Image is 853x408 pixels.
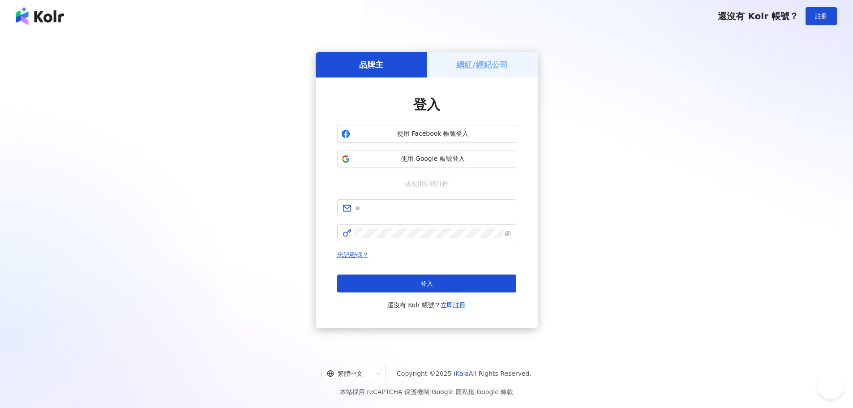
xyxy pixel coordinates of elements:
[327,366,373,381] div: 繁體中文
[718,11,798,21] span: 還沒有 Kolr 帳號？
[354,129,512,138] span: 使用 Facebook 帳號登入
[476,388,513,395] a: Google 條款
[475,388,477,395] span: |
[432,388,475,395] a: Google 隱私權
[354,155,512,163] span: 使用 Google 帳號登入
[413,97,440,112] span: 登入
[456,59,508,70] h5: 網紅/經紀公司
[397,368,532,379] span: Copyright © 2025 All Rights Reserved.
[420,280,433,287] span: 登入
[817,372,844,399] iframe: Help Scout Beacon - Open
[340,387,513,397] span: 本站採用 reCAPTCHA 保護機制
[337,125,516,143] button: 使用 Facebook 帳號登入
[387,300,466,310] span: 還沒有 Kolr 帳號？
[16,7,64,25] img: logo
[399,179,455,189] span: 或使用信箱註冊
[806,7,837,25] button: 註冊
[505,230,511,236] span: eye-invisible
[429,388,432,395] span: |
[359,59,383,70] h5: 品牌主
[337,251,369,258] a: 忘記密碼？
[454,370,469,377] a: iKala
[337,275,516,292] button: 登入
[337,150,516,168] button: 使用 Google 帳號登入
[815,13,827,20] span: 註冊
[441,301,466,309] a: 立即註冊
